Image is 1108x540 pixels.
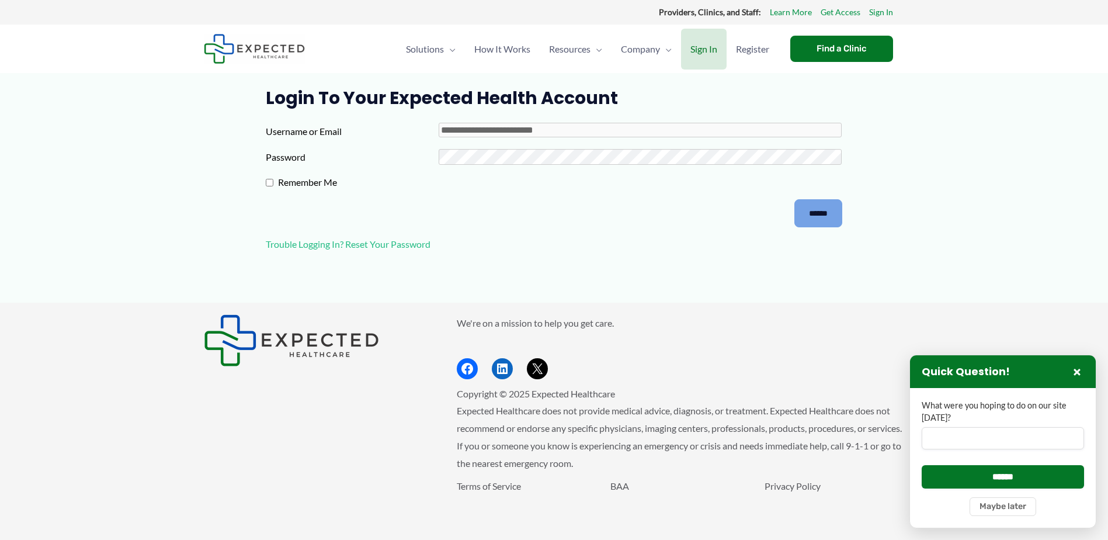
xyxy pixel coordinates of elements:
[681,29,727,70] a: Sign In
[397,29,779,70] nav: Primary Site Navigation
[621,29,660,70] span: Company
[612,29,681,70] a: CompanyMenu Toggle
[457,405,902,468] span: Expected Healthcare does not provide medical advice, diagnosis, or treatment. Expected Healthcare...
[406,29,444,70] span: Solutions
[765,480,821,491] a: Privacy Policy
[690,29,717,70] span: Sign In
[591,29,602,70] span: Menu Toggle
[266,148,439,166] label: Password
[540,29,612,70] a: ResourcesMenu Toggle
[397,29,465,70] a: SolutionsMenu Toggle
[549,29,591,70] span: Resources
[474,29,530,70] span: How It Works
[457,477,905,521] aside: Footer Widget 3
[1070,365,1084,379] button: Close
[610,480,629,491] a: BAA
[660,29,672,70] span: Menu Toggle
[457,314,905,332] p: We're on a mission to help you get care.
[922,400,1084,424] label: What were you hoping to do on our site [DATE]?
[204,314,379,366] img: Expected Healthcare Logo - side, dark font, small
[273,174,446,191] label: Remember Me
[727,29,779,70] a: Register
[922,365,1010,379] h3: Quick Question!
[465,29,540,70] a: How It Works
[457,480,521,491] a: Terms of Service
[266,238,430,250] a: Trouble Logging In? Reset Your Password
[790,36,893,62] a: Find a Clinic
[659,7,761,17] strong: Providers, Clinics, and Staff:
[457,314,905,379] aside: Footer Widget 2
[266,123,439,140] label: Username or Email
[821,5,860,20] a: Get Access
[770,5,812,20] a: Learn More
[736,29,769,70] span: Register
[457,388,615,399] span: Copyright © 2025 Expected Healthcare
[266,88,842,109] h1: Login to Your Expected Health Account
[444,29,456,70] span: Menu Toggle
[204,314,428,366] aside: Footer Widget 1
[204,34,305,64] img: Expected Healthcare Logo - side, dark font, small
[970,497,1036,516] button: Maybe later
[869,5,893,20] a: Sign In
